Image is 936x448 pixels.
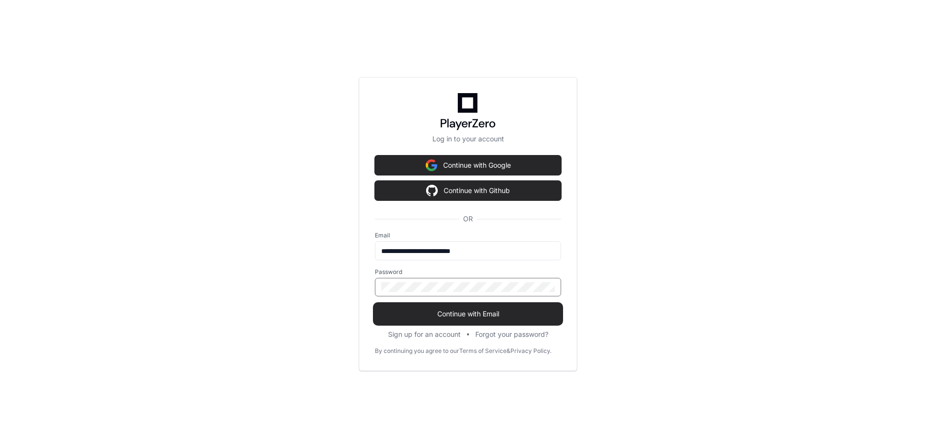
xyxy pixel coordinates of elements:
label: Email [375,232,561,239]
button: Continue with Github [375,181,561,200]
button: Continue with Google [375,156,561,175]
button: Forgot your password? [475,330,548,339]
a: Terms of Service [459,347,507,355]
img: Sign in with google [426,181,438,200]
img: Sign in with google [426,156,437,175]
label: Password [375,268,561,276]
div: By continuing you agree to our [375,347,459,355]
span: OR [459,214,477,224]
span: Continue with Email [375,309,561,319]
p: Log in to your account [375,134,561,144]
div: & [507,347,510,355]
a: Privacy Policy. [510,347,551,355]
button: Continue with Email [375,304,561,324]
button: Sign up for an account [388,330,461,339]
